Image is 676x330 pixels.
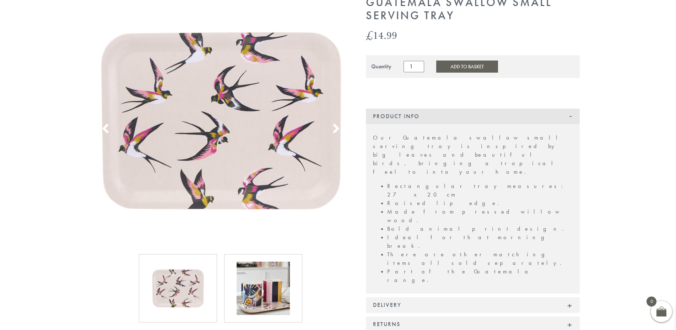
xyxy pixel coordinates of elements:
[387,225,573,233] li: Bold animal print design.
[387,208,573,225] li: Made from pressed willow wood.
[647,297,656,307] span: 0
[387,199,573,208] li: Raised lip edge.
[387,233,573,250] li: Ideal for that morning break.
[366,297,580,313] div: Delivery
[404,61,424,72] input: Product quantity
[366,109,580,124] div: Product Info
[387,250,573,267] li: There are other matching items all sold separately.
[387,182,573,199] li: Rectangular tray measures: 27 x 20 cm
[366,28,397,42] bdi: 14.99
[371,63,391,70] div: Quantity
[387,267,573,284] li: Part of the Guatemala range.
[151,262,205,315] img: Guatemala Swallow Small Tray
[237,262,290,315] img: Guatemala Swallow Small Tray
[366,28,373,42] span: £
[373,133,573,176] p: Our Guatemala swallow small serving tray is inspired by big leaves and beautiful birds, bringing ...
[364,82,581,99] iframe: Secure express checkout frame
[436,61,498,73] button: Add to Basket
